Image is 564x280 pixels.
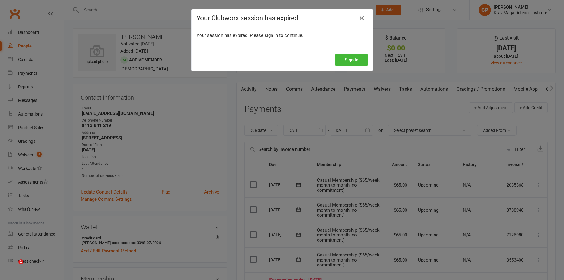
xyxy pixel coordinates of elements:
[6,259,21,274] iframe: Intercom live chat
[197,14,368,22] h4: Your Clubworx session has expired
[335,54,368,66] button: Sign In
[18,259,23,264] span: 1
[357,13,367,23] a: Close
[197,33,303,38] span: Your session has expired. Please sign in to continue.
